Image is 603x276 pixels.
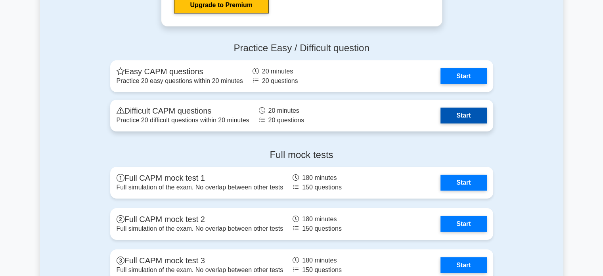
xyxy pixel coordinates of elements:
[440,216,486,232] a: Start
[110,42,493,54] h4: Practice Easy / Difficult question
[440,175,486,191] a: Start
[440,257,486,273] a: Start
[440,108,486,124] a: Start
[440,68,486,84] a: Start
[110,149,493,161] h4: Full mock tests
